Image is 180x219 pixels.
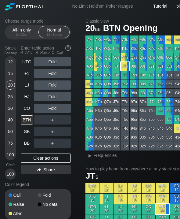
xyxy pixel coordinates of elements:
[85,106,94,115] div: A6o
[94,35,103,44] div: AKs
[59,32,62,37] span: bb
[128,183,141,193] div: HJ 12
[85,171,98,180] span: JT
[156,124,165,133] div: 64o
[165,44,174,53] div: K5s
[156,44,165,53] div: K6s
[130,115,138,124] div: 95o
[165,89,174,97] div: 85s
[156,115,165,124] div: 65o
[156,98,165,106] div: 76s
[21,165,71,174] div: Share
[103,133,112,142] div: Q3o
[6,80,15,90] div: 20
[130,89,138,97] div: 98o
[156,133,165,142] div: 63o
[139,80,147,88] div: 98s
[94,133,103,142] div: K3o
[85,204,99,214] div: UTG 20
[147,35,156,44] div: A7s
[103,80,112,88] div: Q9o
[156,62,165,71] div: J6s
[103,62,112,71] div: QJo
[156,53,165,62] div: Q6s
[99,194,113,204] div: +1 15
[34,69,71,78] div: Fold
[128,194,141,204] div: HJ 15
[165,106,174,115] div: 65s
[94,106,103,115] div: K6o
[94,53,103,62] div: KQo
[63,4,142,10] div: No Limit Hold’em Poker Ranges
[21,115,33,124] div: BTN
[2,50,18,55] div: Tourney
[21,104,33,113] div: CO
[130,80,138,88] div: 99
[121,62,129,71] div: JTs
[165,35,174,44] div: A5s
[139,89,147,97] div: 88
[112,89,121,97] div: J8o
[130,35,138,44] div: A9s
[139,106,147,115] div: 86o
[147,115,156,124] div: 75o
[21,57,33,66] div: UTG
[112,124,121,133] div: J4o
[94,44,103,53] div: KK
[38,193,67,197] div: Fold
[85,194,99,204] div: UTG 15
[165,133,174,142] div: 53o
[9,193,38,197] div: Call
[85,80,94,88] div: A9o
[94,98,103,106] div: K7o
[85,115,94,124] div: A5o
[85,44,94,53] div: AKo
[156,71,165,80] div: T6s
[147,142,156,150] div: 72o
[103,106,112,115] div: Q6o
[121,98,129,106] div: T7o
[121,124,129,133] div: T4o
[130,62,138,71] div: J9s
[94,80,103,88] div: K9o
[2,163,18,167] div: Cash
[99,204,113,214] div: +1 20
[130,71,138,80] div: T9s
[112,115,121,124] div: J5o
[102,24,159,34] span: BTN Opening
[103,124,112,133] div: Q4o
[165,53,174,62] div: Q5s
[65,45,71,51] img: help.32db89a4.svg
[142,194,155,204] div: CO 15
[112,133,121,142] div: J3o
[165,98,174,106] div: 75s
[34,80,71,90] div: Fold
[5,180,71,189] div: Color legend
[142,204,155,214] div: CO 20
[156,194,169,204] div: BTN 15
[9,202,38,206] div: Raise
[99,183,113,193] div: +1 12
[34,92,71,101] div: Fold
[121,53,129,62] div: QTs
[112,62,121,71] div: JJ
[121,106,129,115] div: T6o
[85,124,94,133] div: A4o
[40,26,68,38] div: Normal
[38,202,67,206] div: No data
[147,62,156,71] div: J7s
[21,50,71,55] div: A=All-in R=Raise C=Call
[112,35,121,44] div: AJs
[130,133,138,142] div: 93o
[142,183,155,193] div: CO 12
[6,150,15,159] div: 100
[147,71,156,80] div: T7s
[121,35,129,44] div: ATs
[128,204,141,214] div: HJ 20
[147,106,156,115] div: 76o
[21,69,33,78] div: +1
[121,80,129,88] div: T9o
[95,173,98,180] span: s
[6,115,15,124] div: 40
[94,115,103,124] div: K5o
